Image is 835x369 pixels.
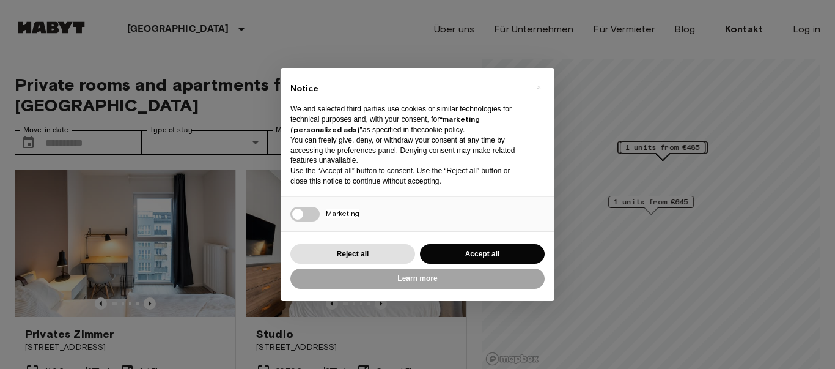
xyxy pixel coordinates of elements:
[290,135,525,166] p: You can freely give, deny, or withdraw your consent at any time by accessing the preferences pane...
[290,114,480,134] strong: “marketing (personalized ads)”
[529,78,548,97] button: Close this notice
[326,209,359,218] span: Marketing
[290,166,525,187] p: Use the “Accept all” button to consent. Use the “Reject all” button or close this notice to conti...
[290,244,415,264] button: Reject all
[290,83,525,95] h2: Notice
[420,244,545,264] button: Accept all
[290,104,525,135] p: We and selected third parties use cookies or similar technologies for technical purposes and, wit...
[537,80,541,95] span: ×
[421,125,463,134] a: cookie policy
[290,269,545,289] button: Learn more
